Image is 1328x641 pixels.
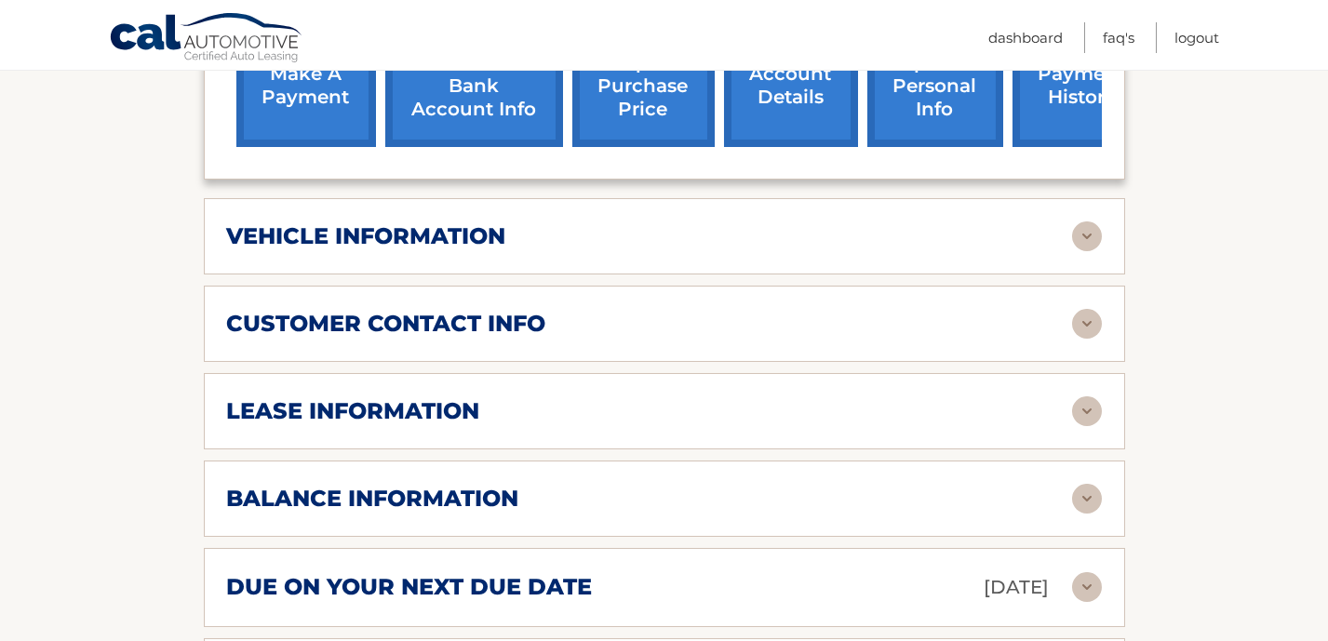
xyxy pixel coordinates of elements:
a: Cal Automotive [109,12,304,66]
a: Add/Remove bank account info [385,25,563,147]
img: accordion-rest.svg [1072,484,1102,514]
a: payment history [1013,25,1152,147]
img: accordion-rest.svg [1072,221,1102,251]
a: request purchase price [572,25,715,147]
a: Logout [1174,22,1219,53]
h2: balance information [227,485,519,513]
img: accordion-rest.svg [1072,572,1102,602]
h2: due on your next due date [227,573,593,601]
a: account details [724,25,858,147]
img: accordion-rest.svg [1072,396,1102,426]
a: make a payment [236,25,376,147]
a: update personal info [867,25,1003,147]
p: [DATE] [985,571,1050,604]
img: accordion-rest.svg [1072,309,1102,339]
a: FAQ's [1103,22,1134,53]
h2: vehicle information [227,222,506,250]
h2: lease information [227,397,480,425]
a: Dashboard [988,22,1063,53]
h2: customer contact info [227,310,546,338]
